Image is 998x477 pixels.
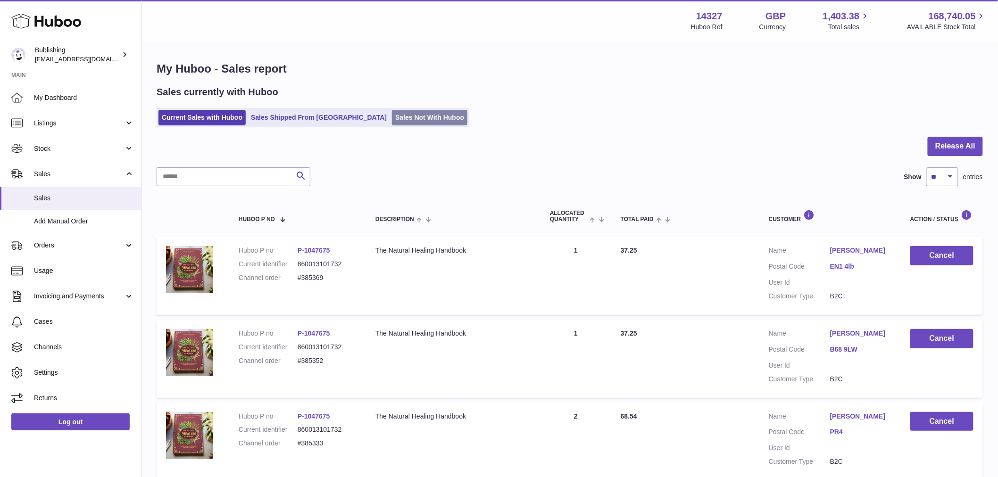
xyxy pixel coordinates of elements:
span: AVAILABLE Stock Total [907,23,987,32]
a: EN1 4lb [830,262,891,271]
span: ALLOCATED Quantity [550,210,587,222]
strong: 14327 [696,10,723,23]
img: 1749741825.png [166,412,213,459]
span: Description [375,216,414,222]
dt: Huboo P no [239,246,298,255]
span: entries [963,173,983,181]
div: Currency [759,23,786,32]
button: Cancel [910,246,973,265]
label: Show [904,173,922,181]
a: Sales Shipped From [GEOGRAPHIC_DATA] [248,110,390,125]
a: Sales Not With Huboo [392,110,467,125]
span: Sales [34,170,124,179]
span: Total paid [621,216,654,222]
a: 1,403.38 Total sales [823,10,871,32]
dd: B2C [830,375,891,384]
div: The Natural Healing Handbook [375,412,531,421]
a: P-1047675 [298,329,330,337]
dd: 860013101732 [298,425,357,434]
dt: Postal Code [769,345,830,356]
span: Add Manual Order [34,217,134,226]
dt: Postal Code [769,428,830,439]
button: Release All [928,137,983,156]
div: The Natural Healing Handbook [375,329,531,338]
span: Huboo P no [239,216,275,222]
a: P-1047675 [298,247,330,254]
span: Orders [34,241,124,250]
div: Customer [769,210,891,222]
dt: Name [769,412,830,423]
span: Invoicing and Payments [34,292,124,301]
span: Listings [34,119,124,128]
a: B68 9LW [830,345,891,354]
dt: Current identifier [239,260,298,269]
span: Settings [34,368,134,377]
dt: User Id [769,361,830,370]
dt: Huboo P no [239,329,298,338]
span: 168,740.05 [929,10,976,23]
a: PR4 [830,428,891,436]
button: Cancel [910,329,973,348]
span: 37.25 [621,247,637,254]
dt: Channel order [239,273,298,282]
span: Sales [34,194,134,203]
a: P-1047675 [298,412,330,420]
dd: #385369 [298,273,357,282]
span: Usage [34,266,134,275]
dd: B2C [830,292,891,301]
dd: #385333 [298,439,357,448]
dt: Channel order [239,439,298,448]
dd: 860013101732 [298,343,357,352]
dt: Huboo P no [239,412,298,421]
img: internalAdmin-14327@internal.huboo.com [11,48,25,62]
td: 1 [541,237,611,315]
img: 1749741825.png [166,329,213,376]
img: 1749741825.png [166,246,213,293]
div: The Natural Healing Handbook [375,246,531,255]
span: 37.25 [621,329,637,337]
td: 1 [541,320,611,398]
a: [PERSON_NAME] [830,329,891,338]
div: Huboo Ref [691,23,723,32]
dt: Postal Code [769,262,830,273]
div: Action / Status [910,210,973,222]
div: Bublishing [35,46,120,64]
span: 68.54 [621,412,637,420]
span: My Dashboard [34,93,134,102]
dd: #385352 [298,356,357,365]
dt: Name [769,329,830,340]
span: Cases [34,317,134,326]
a: [PERSON_NAME] [830,246,891,255]
dd: B2C [830,457,891,466]
dd: 860013101732 [298,260,357,269]
h1: My Huboo - Sales report [157,61,983,76]
a: Current Sales with Huboo [158,110,246,125]
strong: GBP [765,10,786,23]
dt: Customer Type [769,375,830,384]
dt: Current identifier [239,425,298,434]
span: Total sales [828,23,870,32]
span: 1,403.38 [823,10,860,23]
dt: User Id [769,444,830,452]
span: Returns [34,394,134,403]
dt: Customer Type [769,292,830,301]
span: Channels [34,343,134,352]
span: Stock [34,144,124,153]
span: [EMAIL_ADDRESS][DOMAIN_NAME] [35,55,139,63]
h2: Sales currently with Huboo [157,86,278,99]
a: [PERSON_NAME] [830,412,891,421]
dt: Current identifier [239,343,298,352]
dt: Name [769,246,830,257]
a: Log out [11,413,130,430]
dt: Channel order [239,356,298,365]
dt: User Id [769,278,830,287]
dt: Customer Type [769,457,830,466]
a: 168,740.05 AVAILABLE Stock Total [907,10,987,32]
button: Cancel [910,412,973,431]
